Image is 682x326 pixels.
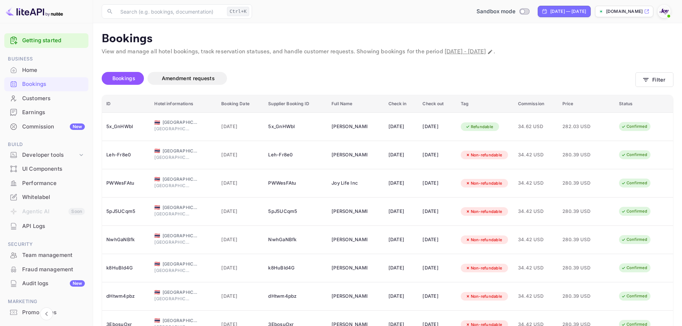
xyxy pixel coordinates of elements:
a: Fraud management [4,263,88,276]
span: [DATE] [221,292,260,300]
a: API Logs [4,219,88,233]
span: [DATE] [221,236,260,244]
button: Collapse navigation [40,307,53,320]
span: [GEOGRAPHIC_DATA] [163,317,198,324]
span: [GEOGRAPHIC_DATA] [154,239,190,245]
div: [DATE] [388,121,414,132]
th: Check out [418,95,456,113]
span: [GEOGRAPHIC_DATA] [163,119,198,126]
input: Search (e.g. bookings, documentation) [116,4,224,19]
span: [DATE] [221,208,260,215]
span: Thailand [154,177,160,181]
div: Audit logsNew [4,277,88,291]
span: [DATE] [221,264,260,272]
div: Whitelabel [4,190,88,204]
div: Mikalai Shykau [332,262,367,274]
div: Non-refundable [461,151,507,160]
div: Leh-Fr8e0 [106,149,146,161]
span: Security [4,240,88,248]
span: 34.42 USD [518,292,554,300]
span: 280.39 USD [562,179,598,187]
span: [GEOGRAPHIC_DATA] [154,267,190,274]
th: ID [102,95,150,113]
span: Sandbox mode [477,8,516,16]
span: 34.42 USD [518,179,554,187]
span: Bookings [112,75,135,81]
span: 280.39 USD [562,236,598,244]
a: Home [4,63,88,77]
span: Thailand [154,205,160,210]
div: Mikalai Shykau [332,206,367,217]
span: Thailand [154,120,160,125]
div: Confirmed [616,235,652,244]
div: Confirmed [616,179,652,188]
div: Non-refundable [461,179,507,188]
span: 280.39 USD [562,264,598,272]
div: Performance [22,179,85,188]
div: Confirmed [616,292,652,301]
div: PWWesFAtu [268,177,323,189]
div: Non-refundable [461,292,507,301]
div: [DATE] [388,206,414,217]
span: [GEOGRAPHIC_DATA] [163,261,198,267]
div: Audit logs [22,279,85,288]
div: PWWesFAtu [106,177,146,189]
div: Ctrl+K [227,7,249,16]
div: Non-refundable [461,207,507,216]
span: [GEOGRAPHIC_DATA] [154,296,190,302]
a: Bookings [4,77,88,91]
span: Thailand [154,290,160,295]
div: UI Components [4,162,88,176]
div: Developer tools [4,149,88,161]
div: Confirmed [616,207,652,216]
span: [DATE] [221,123,260,131]
a: CommissionNew [4,120,88,133]
a: Promo codes [4,306,88,319]
span: [DATE] [221,151,260,159]
a: UI Components [4,162,88,175]
div: Commission [22,123,85,131]
div: dHtwm4pbz [268,291,323,302]
span: [GEOGRAPHIC_DATA] [154,183,190,189]
div: Promo codes [4,306,88,320]
div: Non-refundable [461,235,507,244]
span: [GEOGRAPHIC_DATA] [163,289,198,296]
p: View and manage all hotel bookings, track reservation statuses, and handle customer requests. Sho... [102,48,673,56]
span: 34.42 USD [518,236,554,244]
div: Mikalai Shykau [332,234,367,245]
div: Leh-Fr8e0 [268,149,323,161]
th: Tag [456,95,514,113]
div: 5pJ5UCqm5 [268,206,323,217]
button: Change date range [487,48,494,55]
div: Joy Life Inc [332,177,367,189]
button: Filter [635,72,673,87]
th: Check in [384,95,419,113]
div: Home [22,66,85,74]
div: Team management [22,251,85,259]
div: Mikalai Shykau [332,149,367,161]
div: Confirmed [616,150,652,159]
th: Booking Date [217,95,264,113]
div: Performance [4,176,88,190]
span: Thailand [154,233,160,238]
div: Non-refundable [461,264,507,273]
div: [DATE] [422,291,452,302]
span: Thailand [154,262,160,266]
p: Bookings [102,32,673,46]
span: [GEOGRAPHIC_DATA] [163,148,198,154]
span: 34.42 USD [518,208,554,215]
div: API Logs [22,222,85,230]
div: Team management [4,248,88,262]
div: Promo codes [22,308,85,317]
div: Bookings [22,80,85,88]
th: Hotel informations [150,95,217,113]
div: [DATE] [422,177,452,189]
span: [GEOGRAPHIC_DATA] [163,204,198,211]
div: NwhGaNBfk [268,234,323,245]
div: Refundable [461,122,498,131]
span: [GEOGRAPHIC_DATA] [154,126,190,132]
div: [DATE] [388,291,414,302]
span: [GEOGRAPHIC_DATA] [154,154,190,161]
